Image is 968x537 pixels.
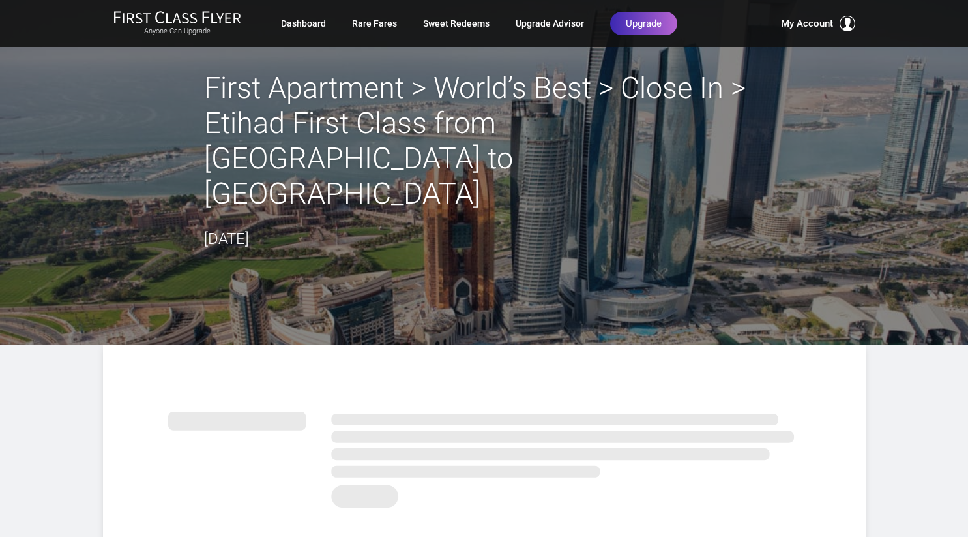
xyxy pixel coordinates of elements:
img: summary.svg [168,397,800,515]
h2: First Apartment > World’s Best > Close In > Etihad First Class from [GEOGRAPHIC_DATA] to [GEOGRAP... [204,70,765,211]
img: First Class Flyer [113,10,241,24]
small: Anyone Can Upgrade [113,27,241,36]
a: First Class FlyerAnyone Can Upgrade [113,10,241,37]
button: My Account [781,16,855,31]
span: My Account [781,16,833,31]
a: Sweet Redeems [423,12,490,35]
a: Dashboard [281,12,326,35]
time: [DATE] [204,230,249,248]
a: Upgrade Advisor [516,12,584,35]
a: Rare Fares [352,12,397,35]
a: Upgrade [610,12,677,35]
